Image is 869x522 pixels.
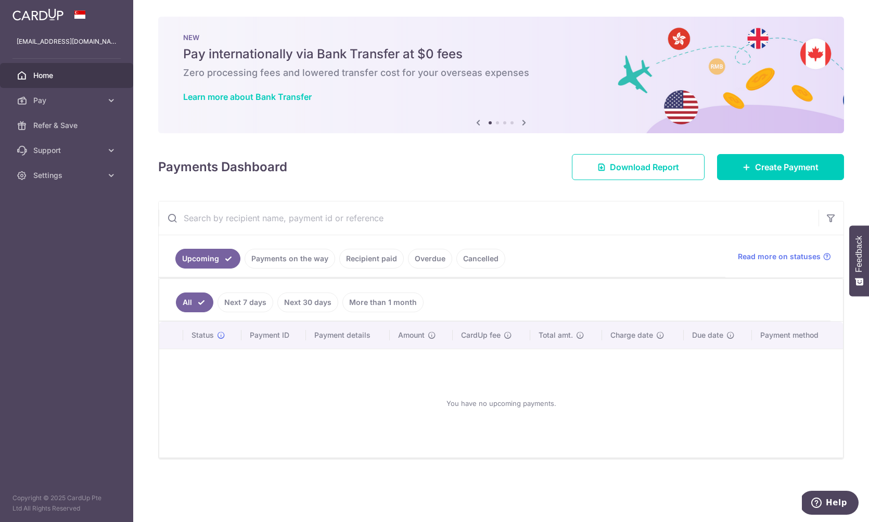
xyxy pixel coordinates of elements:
[461,330,501,340] span: CardUp fee
[183,33,819,42] p: NEW
[33,170,102,181] span: Settings
[342,292,424,312] a: More than 1 month
[176,292,213,312] a: All
[33,95,102,106] span: Pay
[33,120,102,131] span: Refer & Save
[692,330,723,340] span: Due date
[218,292,273,312] a: Next 7 days
[277,292,338,312] a: Next 30 days
[802,491,859,517] iframe: Opens a widget where you can find more information
[33,70,102,81] span: Home
[738,251,821,262] span: Read more on statuses
[17,36,117,47] p: [EMAIL_ADDRESS][DOMAIN_NAME]
[539,330,573,340] span: Total amt.
[752,322,843,349] th: Payment method
[241,322,306,349] th: Payment ID
[12,8,63,21] img: CardUp
[610,330,653,340] span: Charge date
[854,236,864,272] span: Feedback
[717,154,844,180] a: Create Payment
[183,92,312,102] a: Learn more about Bank Transfer
[456,249,505,269] a: Cancelled
[610,161,679,173] span: Download Report
[408,249,452,269] a: Overdue
[398,330,425,340] span: Amount
[33,145,102,156] span: Support
[306,322,390,349] th: Payment details
[245,249,335,269] a: Payments on the way
[158,17,844,133] img: Bank transfer banner
[738,251,831,262] a: Read more on statuses
[572,154,705,180] a: Download Report
[755,161,819,173] span: Create Payment
[191,330,214,340] span: Status
[158,158,287,176] h4: Payments Dashboard
[172,358,830,449] div: You have no upcoming payments.
[339,249,404,269] a: Recipient paid
[175,249,240,269] a: Upcoming
[183,46,819,62] h5: Pay internationally via Bank Transfer at $0 fees
[849,225,869,296] button: Feedback - Show survey
[159,201,819,235] input: Search by recipient name, payment id or reference
[183,67,819,79] h6: Zero processing fees and lowered transfer cost for your overseas expenses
